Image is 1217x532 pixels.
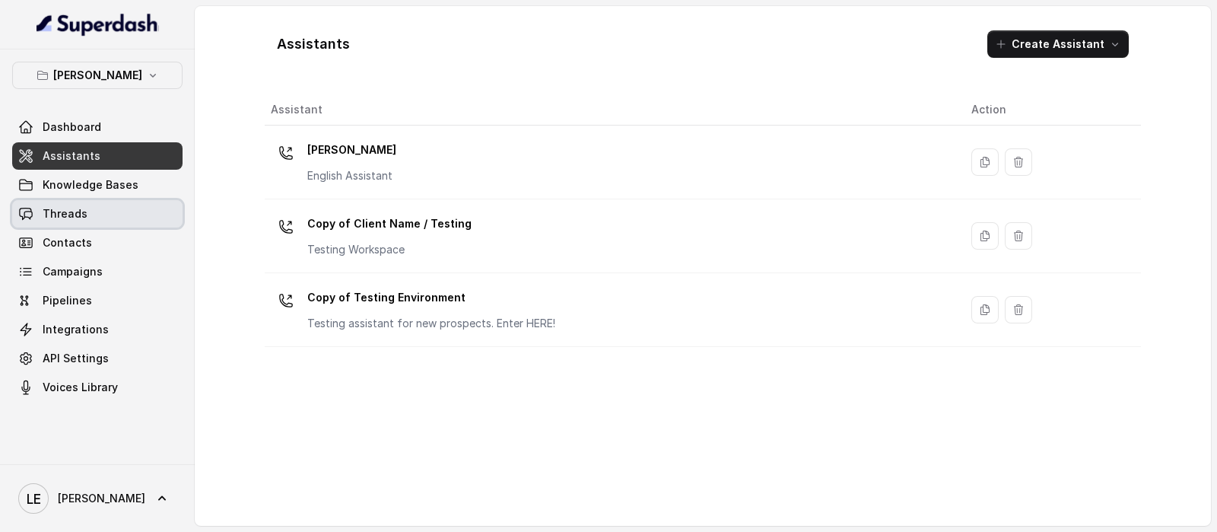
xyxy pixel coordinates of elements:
a: Dashboard [12,113,183,141]
p: Testing assistant for new prospects. Enter HERE! [307,316,555,331]
text: LE [27,491,41,507]
span: Voices Library [43,380,118,395]
a: Integrations [12,316,183,343]
span: Campaigns [43,264,103,279]
p: [PERSON_NAME] [307,138,396,162]
span: [PERSON_NAME] [58,491,145,506]
a: Knowledge Bases [12,171,183,199]
span: API Settings [43,351,109,366]
button: Create Assistant [987,30,1129,58]
a: Pipelines [12,287,183,314]
th: Action [959,94,1141,126]
a: Threads [12,200,183,228]
a: [PERSON_NAME] [12,477,183,520]
p: Testing Workspace [307,242,472,257]
span: Knowledge Bases [43,177,138,193]
a: Assistants [12,142,183,170]
span: Pipelines [43,293,92,308]
span: Contacts [43,235,92,250]
a: Voices Library [12,374,183,401]
a: Campaigns [12,258,183,285]
a: Contacts [12,229,183,256]
span: Threads [43,206,87,221]
th: Assistant [265,94,959,126]
p: Copy of Client Name / Testing [307,212,472,236]
p: English Assistant [307,168,396,183]
p: [PERSON_NAME] [53,66,142,84]
a: API Settings [12,345,183,372]
span: Integrations [43,322,109,337]
span: Dashboard [43,119,101,135]
span: Assistants [43,148,100,164]
img: light.svg [37,12,159,37]
h1: Assistants [277,32,350,56]
button: [PERSON_NAME] [12,62,183,89]
p: Copy of Testing Environment [307,285,555,310]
